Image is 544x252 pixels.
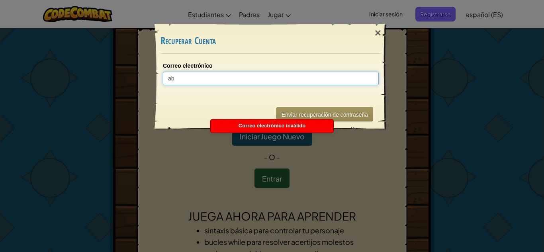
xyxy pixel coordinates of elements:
font: Correo electrónico inválido [239,123,305,129]
font: Recuperar Cuenta [160,34,216,47]
font: Enviar recuperación de contraseña [282,111,368,118]
button: Enviar recuperación de contraseña [276,107,373,121]
font: × [375,27,381,39]
font: Correo electrónico [163,63,212,69]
